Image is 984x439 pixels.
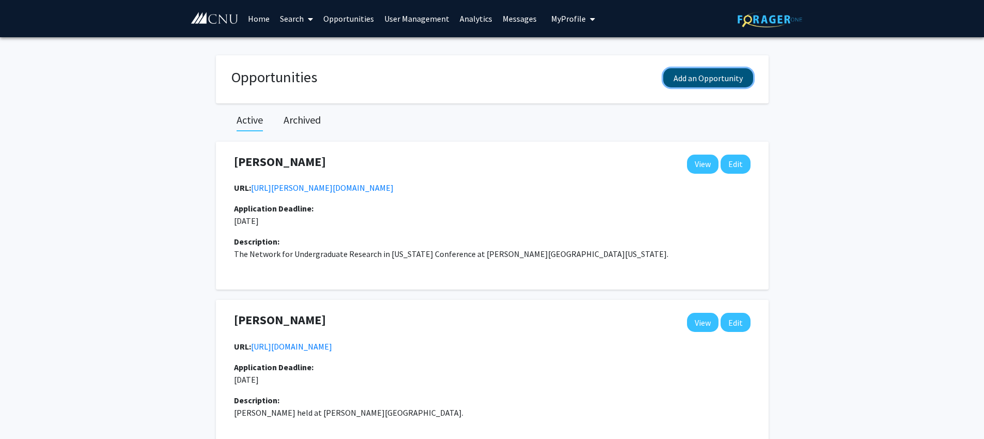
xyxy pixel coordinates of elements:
[234,341,251,352] b: URL:
[243,1,275,37] a: Home
[687,155,719,174] a: View
[284,114,321,126] h2: Archived
[234,313,326,328] h4: [PERSON_NAME]
[721,313,751,332] button: Edit
[190,12,239,25] img: Christopher Newport University Logo
[318,1,379,37] a: Opportunities
[234,235,751,248] div: Description:
[234,394,751,406] div: Description:
[8,392,44,431] iframe: Chat
[251,183,394,193] a: Opens in a new tab
[379,1,455,37] a: User Management
[237,114,263,126] h2: Active
[275,1,318,37] a: Search
[497,1,542,37] a: Messages
[738,11,802,27] img: ForagerOne Logo
[231,68,317,86] h1: Opportunities
[234,183,251,193] b: URL:
[251,341,332,352] a: Opens in a new tab
[721,155,751,174] button: Edit
[234,362,314,372] b: Application Deadline:
[234,248,751,260] p: The Network for Undergraduate Research in [US_STATE] Conference at [PERSON_NAME][GEOGRAPHIC_DATA]...
[551,13,586,24] span: My Profile
[663,68,753,87] button: Add an Opportunity
[234,361,440,386] p: [DATE]
[234,202,440,227] p: [DATE]
[234,203,314,214] b: Application Deadline:
[687,313,719,332] a: View
[234,155,326,170] h4: [PERSON_NAME]
[455,1,497,37] a: Analytics
[234,406,751,419] p: [PERSON_NAME] held at [PERSON_NAME][GEOGRAPHIC_DATA].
